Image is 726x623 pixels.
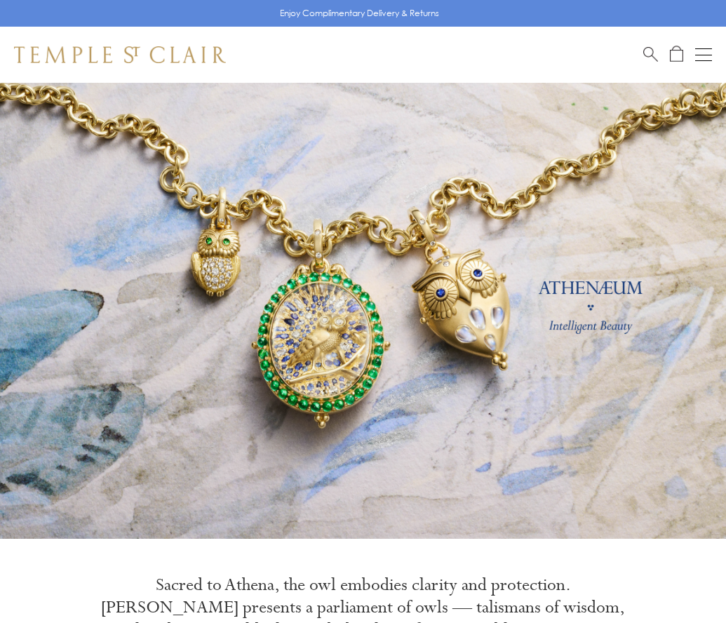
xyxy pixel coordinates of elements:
a: Search [643,46,658,63]
p: Enjoy Complimentary Delivery & Returns [280,6,439,20]
img: Temple St. Clair [14,46,226,63]
button: Open navigation [695,46,712,63]
a: Open Shopping Bag [670,46,683,63]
